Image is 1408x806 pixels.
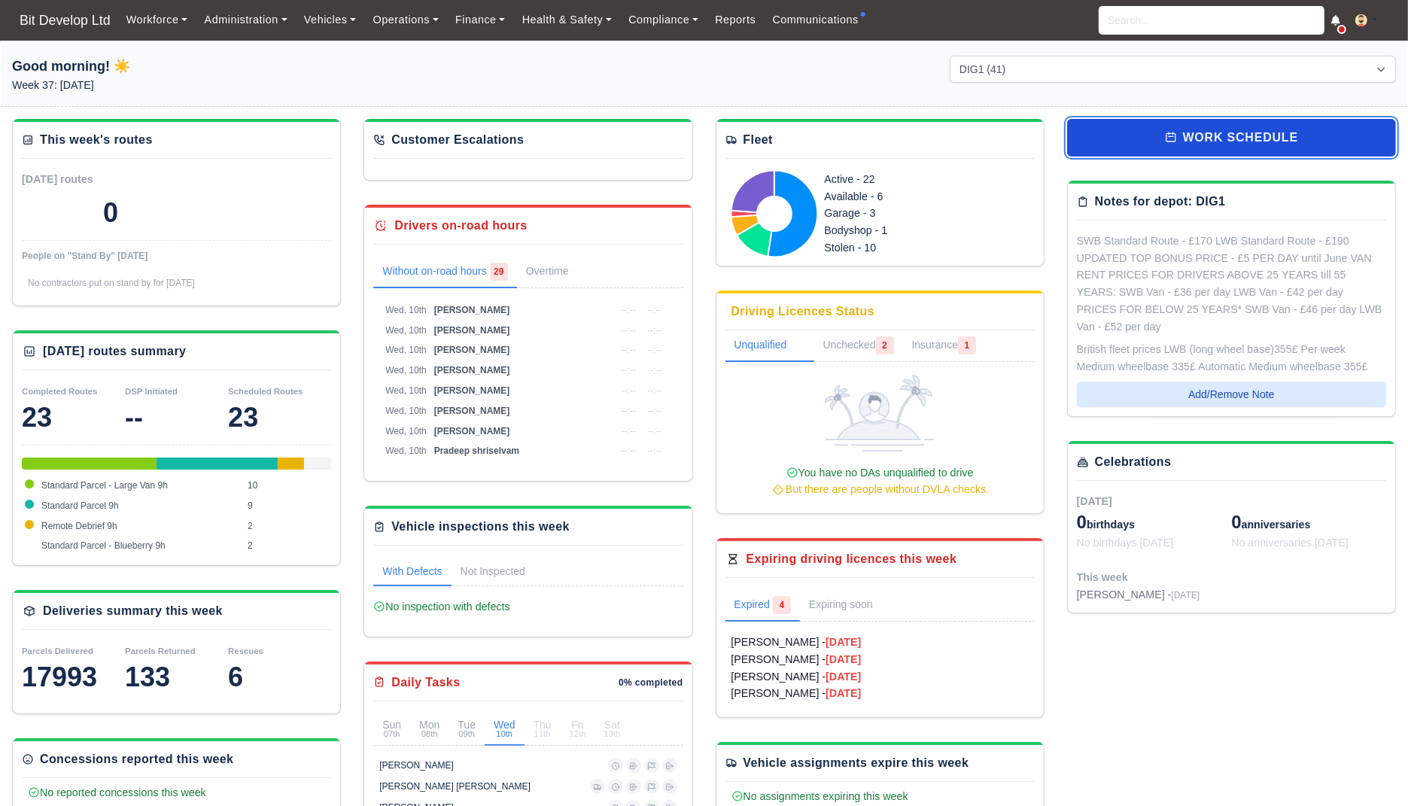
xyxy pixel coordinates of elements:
div: SWB Standard Route - £170 LWB Standard Route - £190 UPDATED TOP BONUS PRICE - £5 PER DAY until Ju... [1077,233,1386,336]
div: [DATE] routes summary [43,342,186,360]
div: Vehicle inspections this week [391,518,570,536]
span: --:-- [647,385,661,396]
div: Mon [419,719,439,738]
span: 4 [773,596,791,614]
span: [DATE] [1077,495,1112,507]
a: Insurance [903,330,985,362]
a: Overtime [517,257,599,288]
a: Reports [707,5,764,35]
a: Unqualified [725,330,814,362]
div: [PERSON_NAME] [PERSON_NAME] [379,780,531,792]
div: Daily Tasks [391,674,460,692]
div: People on "Stand By" [DATE] [22,250,331,262]
span: Wed, 10th [385,325,426,336]
td: 2 [244,516,331,537]
div: Tue [458,719,476,738]
small: 11th [534,730,552,738]
small: Completed Routes [22,387,98,396]
small: 09th [458,730,476,738]
div: Sat [604,719,620,738]
div: Stolen - 10 [825,239,980,257]
div: Celebrations [1095,453,1172,471]
input: Search... [1099,6,1324,35]
span: --:-- [621,325,635,336]
a: work schedule [1067,119,1396,157]
span: --:-- [621,446,635,456]
td: 10 [244,476,331,496]
span: 1 [958,336,976,354]
button: Add/Remove Note [1077,382,1386,407]
span: Bit Develop Ltd [12,5,118,35]
div: [PERSON_NAME] - [1077,586,1200,604]
span: [PERSON_NAME] [434,345,510,355]
small: Scheduled Routes [228,387,303,396]
a: Unchecked [814,330,903,362]
div: 23 [22,403,125,433]
div: Bodyshop - 1 [825,222,980,239]
span: 29 [490,263,508,281]
h1: Good morning! ☀️ [12,56,458,77]
span: Standard Parcel 9h [41,500,119,511]
small: 07th [382,730,401,738]
small: Rescues [228,646,263,655]
div: Expiring driving licences this week [747,550,957,568]
div: Fleet [744,131,773,149]
div: 17993 [22,662,125,692]
small: 10th [494,730,515,738]
span: --:-- [621,406,635,416]
span: 0 [1077,512,1087,532]
div: Deliveries summary this week [43,602,223,620]
span: Pradeep shriselvam [434,446,519,456]
a: Without on-road hours [373,257,517,288]
span: --:-- [621,305,635,315]
span: --:-- [647,365,661,376]
a: With Defects [373,558,451,586]
span: --:-- [647,345,661,355]
span: Wed, 10th [385,446,426,456]
div: Customer Escalations [391,131,524,149]
small: 08th [419,730,439,738]
a: Vehicles [296,5,365,35]
span: 0 [1231,512,1241,532]
span: No assignments expiring this week [731,790,908,802]
span: --:-- [621,385,635,396]
a: Communications [764,5,867,35]
div: Notes for depot: DIG1 [1095,193,1226,211]
div: Standard Parcel - Large Van 9h [22,458,157,470]
div: You have no DAs unqualified to drive [731,464,1029,499]
div: Concessions reported this week [40,750,233,768]
div: Drivers on-road hours [394,217,527,235]
strong: [DATE] [826,636,861,648]
a: Expired [725,590,800,622]
span: [PERSON_NAME] [434,426,510,436]
div: This week's routes [40,131,153,149]
span: No birthdays [DATE] [1077,537,1174,549]
span: Wed, 10th [385,345,426,355]
span: Standard Parcel - Large Van 9h [41,480,168,491]
td: 2 [244,536,331,556]
span: [PERSON_NAME] [434,325,510,336]
div: -- [125,403,228,433]
p: Week 37: [DATE] [12,77,458,94]
div: Garage - 3 [825,205,980,222]
span: Wed, 10th [385,305,426,315]
small: 12th [570,730,586,738]
span: [PERSON_NAME] [434,305,510,315]
span: Wed, 10th [385,426,426,436]
div: birthdays [1077,510,1232,534]
div: 6 [228,662,331,692]
span: --:-- [647,426,661,436]
a: Not Inspected [452,558,534,586]
div: anniversaries [1231,510,1386,534]
a: Compliance [620,5,707,35]
a: Operations [364,5,446,35]
span: No contractors put on stand by for [DATE] [28,278,195,288]
div: Chat Widget [1137,631,1408,806]
div: Standard Parcel 9h [157,458,278,470]
div: But there are people without DVLA checks. [731,481,1029,498]
div: Vehicle assignments expire this week [744,754,969,772]
small: DSP Initiated [125,387,178,396]
small: Parcels Returned [125,646,196,655]
a: Bit Develop Ltd [12,6,118,35]
div: Driving Licences Status [731,303,875,321]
